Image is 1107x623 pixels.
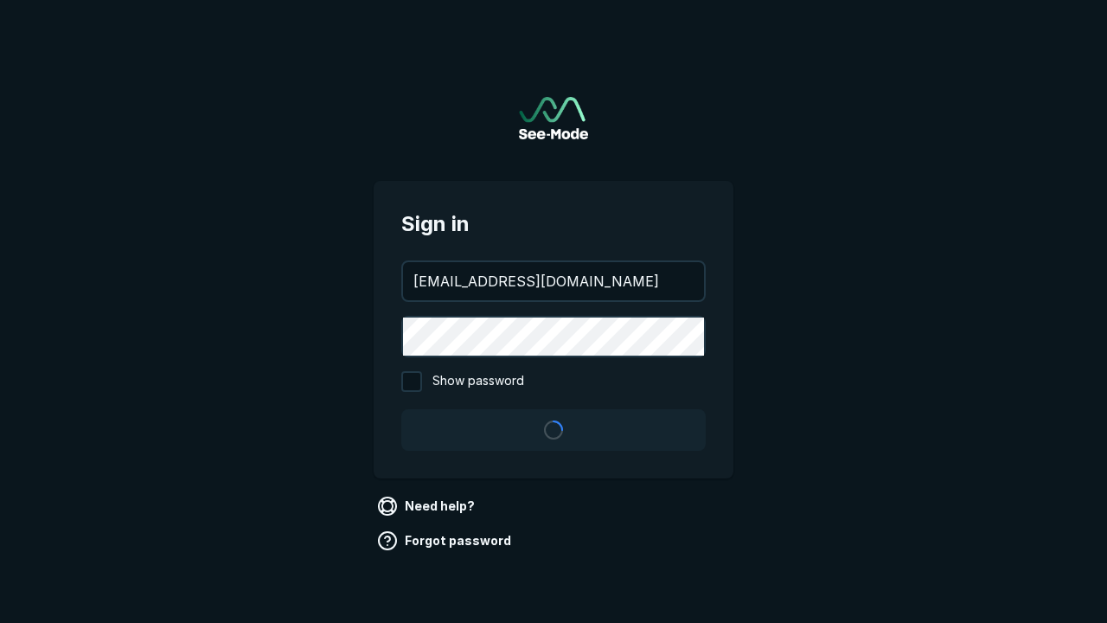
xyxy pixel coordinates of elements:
input: your@email.com [403,262,704,300]
a: Forgot password [374,527,518,555]
img: See-Mode Logo [519,97,588,139]
a: Go to sign in [519,97,588,139]
span: Show password [432,371,524,392]
span: Sign in [401,209,706,240]
a: Need help? [374,492,482,520]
